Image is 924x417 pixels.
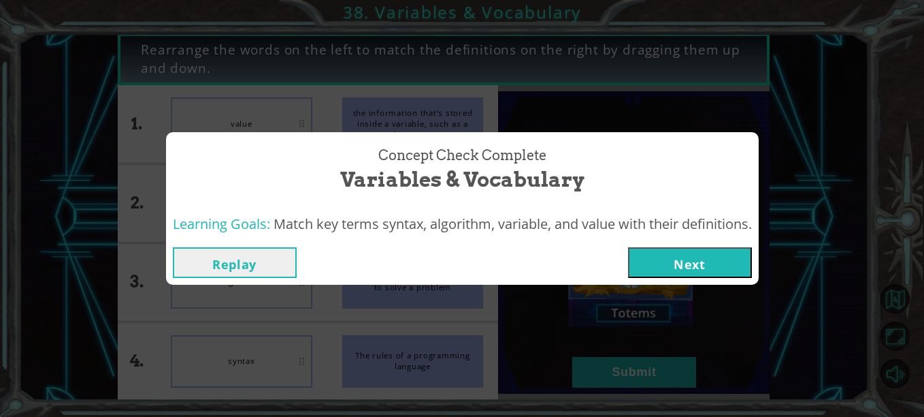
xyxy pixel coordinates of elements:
[173,247,297,278] button: Replay
[378,146,546,166] span: Concept Check Complete
[274,215,752,233] span: Match key terms syntax, algorithm, variable, and value with their definitions.
[173,215,270,233] span: Learning Goals:
[628,247,752,278] button: Next
[340,165,584,194] span: Variables & Vocabulary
